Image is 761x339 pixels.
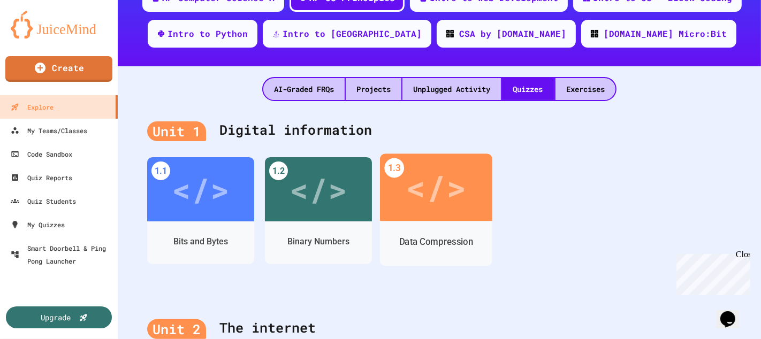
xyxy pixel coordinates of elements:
[147,109,732,152] div: Digital information
[604,27,727,40] div: [DOMAIN_NAME] Micro:Bit
[11,171,72,184] div: Quiz Reports
[5,56,112,82] a: Create
[346,78,401,100] div: Projects
[11,195,76,207] div: Quiz Students
[290,165,347,213] div: </>
[406,162,466,213] div: </>
[4,4,74,68] div: Chat with us now!Close
[11,124,87,137] div: My Teams/Classes
[459,27,566,40] div: CSA by [DOMAIN_NAME]
[263,78,345,100] div: AI-Graded FRQs
[672,250,750,295] iframe: chat widget
[716,296,750,328] iframe: chat widget
[502,78,553,100] div: Quizzes
[172,165,230,213] div: </>
[168,27,248,40] div: Intro to Python
[11,148,72,160] div: Code Sandbox
[11,11,107,38] img: logo-orange.svg
[446,30,454,37] img: CODE_logo_RGB.png
[11,101,54,113] div: Explore
[173,235,228,248] div: Bits and Bytes
[41,312,71,323] div: Upgrade
[402,78,501,100] div: Unplugged Activity
[151,161,170,180] div: 1.1
[283,27,422,40] div: Intro to [GEOGRAPHIC_DATA]
[11,242,113,267] div: Smart Doorbell & Ping Pong Launcher
[384,158,404,178] div: 1.3
[287,235,349,248] div: Binary Numbers
[147,121,206,142] div: Unit 1
[591,30,598,37] img: CODE_logo_RGB.png
[269,161,288,180] div: 1.2
[555,78,615,100] div: Exercises
[399,235,474,249] div: Data Compression
[11,218,65,231] div: My Quizzes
